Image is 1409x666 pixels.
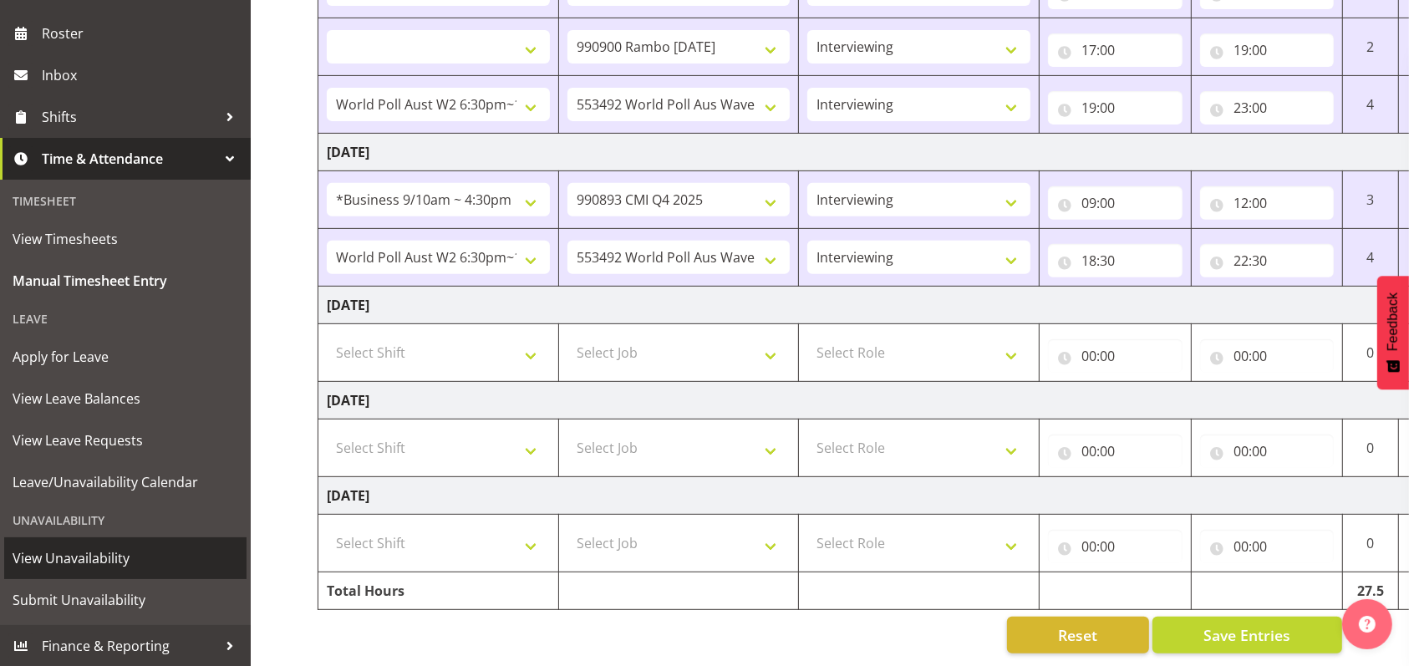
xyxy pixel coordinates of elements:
[4,302,247,336] div: Leave
[1386,292,1401,351] span: Feedback
[1200,435,1335,468] input: Click to select...
[13,268,238,293] span: Manual Timesheet Entry
[4,419,247,461] a: View Leave Requests
[4,378,247,419] a: View Leave Balances
[4,461,247,503] a: Leave/Unavailability Calendar
[1200,339,1335,373] input: Click to select...
[1048,186,1183,220] input: Click to select...
[1359,616,1376,633] img: help-xxl-2.png
[1048,244,1183,277] input: Click to select...
[13,344,238,369] span: Apply for Leave
[1200,33,1335,67] input: Click to select...
[13,226,238,252] span: View Timesheets
[42,63,242,88] span: Inbox
[1377,276,1409,389] button: Feedback - Show survey
[42,21,242,46] span: Roster
[1152,617,1342,653] button: Save Entries
[1048,33,1183,67] input: Click to select...
[13,386,238,411] span: View Leave Balances
[1343,324,1399,382] td: 0
[1200,186,1335,220] input: Click to select...
[4,184,247,218] div: Timesheet
[1343,419,1399,477] td: 0
[1048,530,1183,563] input: Click to select...
[42,633,217,658] span: Finance & Reporting
[13,587,238,613] span: Submit Unavailability
[1343,171,1399,229] td: 3
[1048,91,1183,125] input: Click to select...
[1203,624,1290,646] span: Save Entries
[1343,572,1399,610] td: 27.5
[4,218,247,260] a: View Timesheets
[1200,530,1335,563] input: Click to select...
[42,104,217,130] span: Shifts
[4,336,247,378] a: Apply for Leave
[4,503,247,537] div: Unavailability
[1343,229,1399,287] td: 4
[1343,18,1399,76] td: 2
[4,537,247,579] a: View Unavailability
[4,260,247,302] a: Manual Timesheet Entry
[13,470,238,495] span: Leave/Unavailability Calendar
[1007,617,1149,653] button: Reset
[1048,435,1183,468] input: Click to select...
[1058,624,1097,646] span: Reset
[13,428,238,453] span: View Leave Requests
[42,146,217,171] span: Time & Attendance
[318,572,559,610] td: Total Hours
[1200,244,1335,277] input: Click to select...
[1343,76,1399,134] td: 4
[13,546,238,571] span: View Unavailability
[1200,91,1335,125] input: Click to select...
[1048,339,1183,373] input: Click to select...
[4,579,247,621] a: Submit Unavailability
[1343,515,1399,572] td: 0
